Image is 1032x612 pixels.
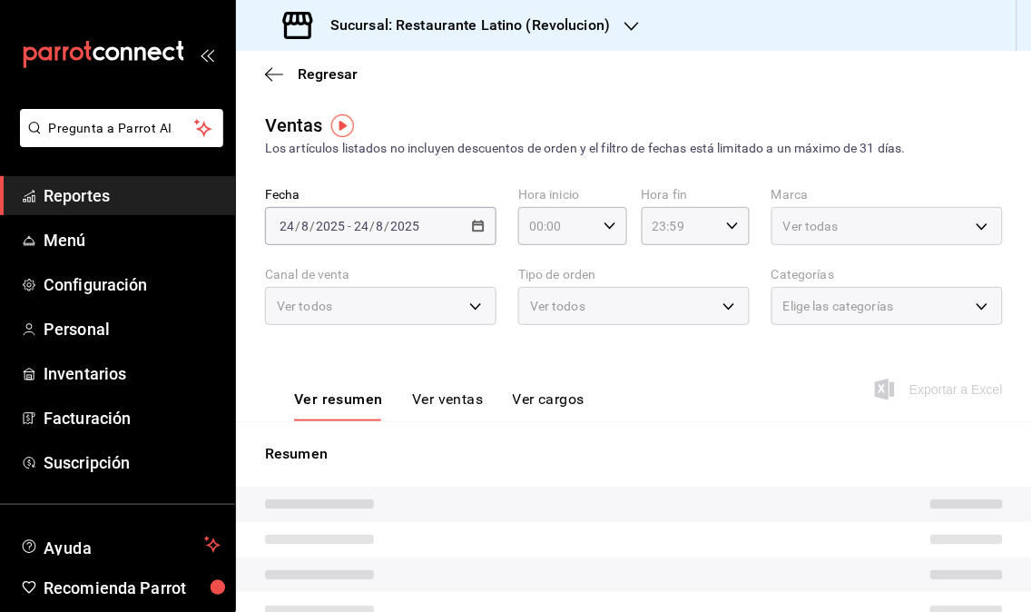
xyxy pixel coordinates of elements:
input: ---- [315,219,346,233]
span: Pregunta a Parrot AI [49,119,195,138]
label: Tipo de orden [518,269,750,281]
input: -- [353,219,369,233]
span: Recomienda Parrot [44,576,221,600]
span: Facturación [44,406,221,430]
button: Ver resumen [294,390,383,421]
input: -- [300,219,310,233]
span: Ver todos [530,297,585,315]
button: Ver cargos [513,390,585,421]
div: Los artículos listados no incluyen descuentos de orden y el filtro de fechas está limitado a un m... [265,139,1003,158]
button: Pregunta a Parrot AI [20,109,223,147]
input: -- [376,219,385,233]
span: Elige las categorías [783,297,894,315]
img: Tooltip marker [331,114,354,137]
span: Ver todos [277,297,332,315]
span: Regresar [298,65,358,83]
label: Hora fin [642,189,751,202]
span: Configuración [44,272,221,297]
span: Inventarios [44,361,221,386]
span: / [385,219,390,233]
div: navigation tabs [294,390,585,421]
span: Reportes [44,183,221,208]
label: Fecha [265,189,496,202]
span: Personal [44,317,221,341]
span: - [348,219,351,233]
label: Hora inicio [518,189,627,202]
p: Resumen [265,443,1003,465]
span: / [295,219,300,233]
span: Menú [44,228,221,252]
h3: Sucursal: Restaurante Latino (Revolucion) [316,15,610,36]
button: Ver ventas [412,390,484,421]
span: / [369,219,375,233]
button: open_drawer_menu [200,47,214,62]
span: / [310,219,315,233]
label: Marca [772,189,1003,202]
input: -- [279,219,295,233]
label: Canal de venta [265,269,496,281]
input: ---- [390,219,421,233]
a: Pregunta a Parrot AI [13,132,223,151]
span: Suscripción [44,450,221,475]
span: Ver todas [783,217,839,235]
button: Regresar [265,65,358,83]
label: Categorías [772,269,1003,281]
div: Ventas [265,112,323,139]
span: Ayuda [44,534,197,556]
